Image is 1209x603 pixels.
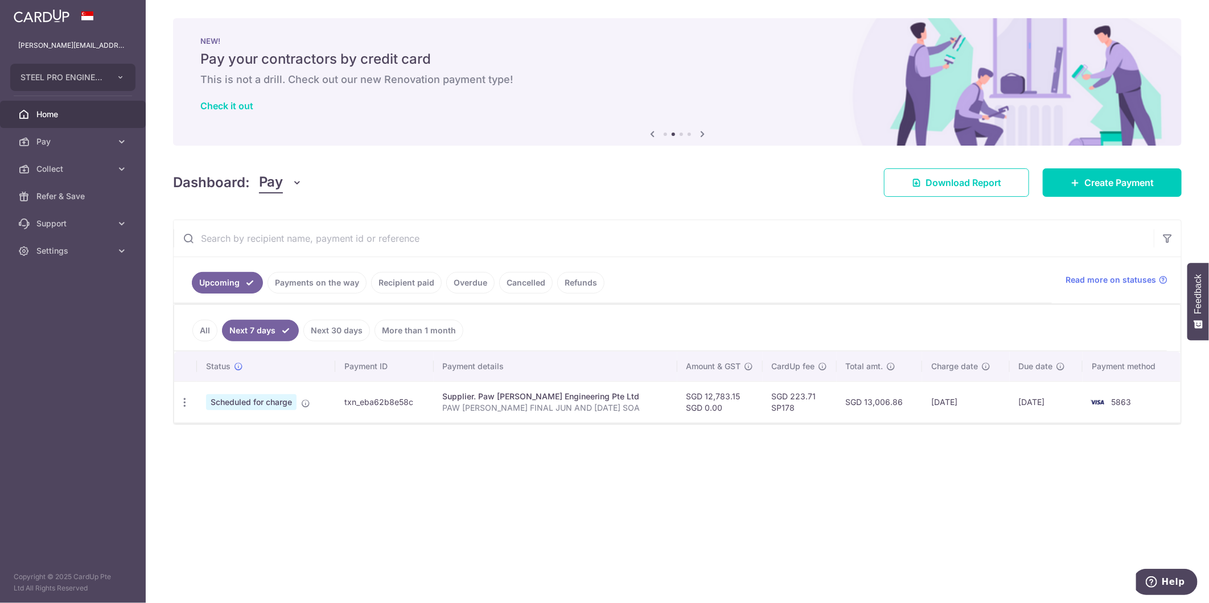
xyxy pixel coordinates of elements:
[222,320,299,341] a: Next 7 days
[1084,176,1154,189] span: Create Payment
[846,361,883,372] span: Total amt.
[206,394,297,410] span: Scheduled for charge
[36,163,112,175] span: Collect
[36,245,112,257] span: Settings
[926,176,1001,189] span: Download Report
[36,109,112,120] span: Home
[200,50,1154,68] h5: Pay your contractors by credit card
[335,352,434,381] th: Payment ID
[1066,274,1156,286] span: Read more on statuses
[884,168,1029,197] a: Download Report
[557,272,604,294] a: Refunds
[677,381,763,423] td: SGD 12,783.15 SGD 0.00
[192,320,217,341] a: All
[192,272,263,294] a: Upcoming
[36,218,112,229] span: Support
[206,361,231,372] span: Status
[335,381,434,423] td: txn_eba62b8e58c
[200,73,1154,86] h6: This is not a drill. Check out our new Renovation payment type!
[1136,569,1198,597] iframe: Opens a widget where you can find more information
[303,320,370,341] a: Next 30 days
[14,9,69,23] img: CardUp
[931,361,978,372] span: Charge date
[922,381,1010,423] td: [DATE]
[1193,274,1203,314] span: Feedback
[174,220,1154,257] input: Search by recipient name, payment id or reference
[200,100,253,111] a: Check it out
[1066,274,1167,286] a: Read more on statuses
[499,272,553,294] a: Cancelled
[259,172,303,193] button: Pay
[371,272,442,294] a: Recipient paid
[268,272,367,294] a: Payments on the way
[1187,263,1209,340] button: Feedback - Show survey
[1083,352,1181,381] th: Payment method
[36,191,112,202] span: Refer & Save
[173,18,1182,146] img: Renovation banner
[375,320,463,341] a: More than 1 month
[173,172,250,193] h4: Dashboard:
[259,172,283,193] span: Pay
[200,36,1154,46] p: NEW!
[434,352,677,381] th: Payment details
[10,64,135,91] button: STEEL PRO ENGINEERING PTE LTD
[686,361,741,372] span: Amount & GST
[1043,168,1182,197] a: Create Payment
[18,40,128,51] p: [PERSON_NAME][EMAIL_ADDRESS][DOMAIN_NAME]
[443,391,668,402] div: Supplier. Paw [PERSON_NAME] Engineering Pte Ltd
[443,402,668,414] p: PAW [PERSON_NAME] FINAL JUN AND [DATE] SOA
[1010,381,1083,423] td: [DATE]
[1111,397,1131,407] span: 5863
[763,381,837,423] td: SGD 223.71 SP178
[837,381,922,423] td: SGD 13,006.86
[1086,395,1109,409] img: Bank Card
[446,272,495,294] a: Overdue
[36,136,112,147] span: Pay
[20,72,105,83] span: STEEL PRO ENGINEERING PTE LTD
[1019,361,1053,372] span: Due date
[772,361,815,372] span: CardUp fee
